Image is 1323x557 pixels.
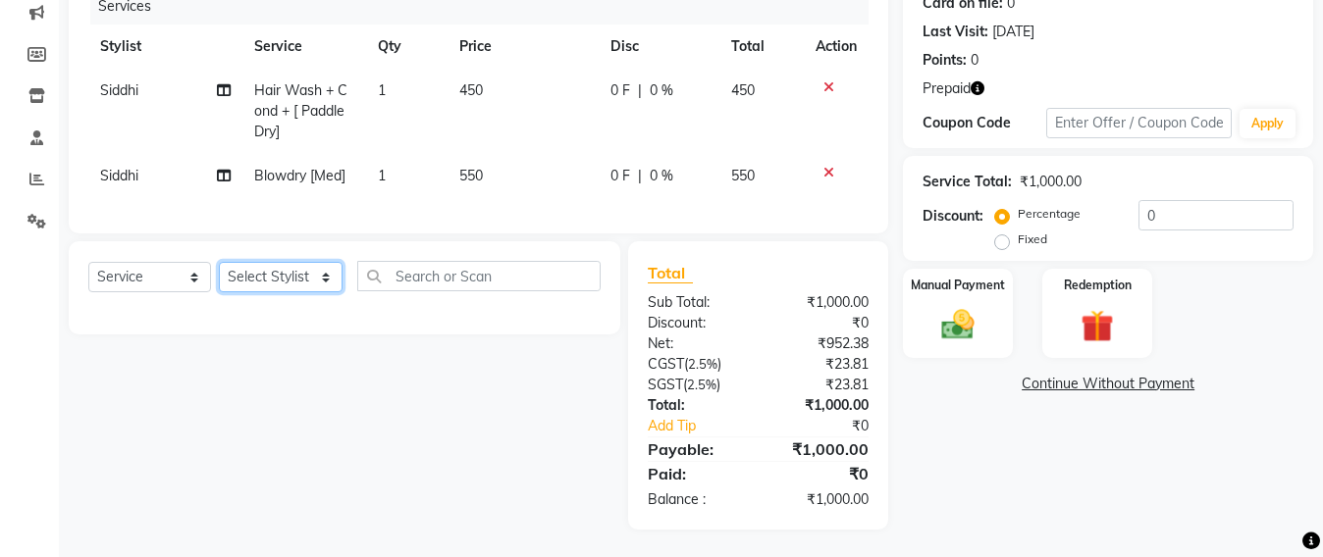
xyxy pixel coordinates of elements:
[610,80,630,101] span: 0 F
[759,462,884,485] div: ₹0
[923,50,967,71] div: Points:
[648,263,693,283] span: Total
[923,22,988,42] div: Last Visit:
[254,81,347,140] span: Hair Wash + Cond + [ Paddle Dry]
[633,375,759,395] div: ( )
[992,22,1034,42] div: [DATE]
[650,80,673,101] span: 0 %
[633,333,759,354] div: Net:
[1240,109,1296,138] button: Apply
[448,25,599,69] th: Price
[378,81,386,99] span: 1
[366,25,448,69] th: Qty
[254,167,345,184] span: Blowdry [Med]
[1018,205,1081,223] label: Percentage
[923,113,1046,133] div: Coupon Code
[907,374,1309,394] a: Continue Without Payment
[804,25,869,69] th: Action
[759,333,884,354] div: ₹952.38
[731,167,755,184] span: 550
[1020,172,1082,192] div: ₹1,000.00
[459,167,483,184] span: 550
[638,80,642,101] span: |
[633,437,759,461] div: Payable:
[1064,277,1132,294] label: Redemption
[1046,108,1232,138] input: Enter Offer / Coupon Code
[633,292,759,313] div: Sub Total:
[687,377,716,392] span: 2.5%
[1071,306,1124,346] img: _gift.svg
[923,172,1012,192] div: Service Total:
[633,462,759,485] div: Paid:
[731,81,755,99] span: 450
[923,78,971,99] span: Prepaid
[759,437,884,461] div: ₹1,000.00
[759,395,884,416] div: ₹1,000.00
[610,166,630,186] span: 0 F
[599,25,719,69] th: Disc
[650,166,673,186] span: 0 %
[759,292,884,313] div: ₹1,000.00
[1018,230,1047,248] label: Fixed
[633,489,759,510] div: Balance :
[931,306,984,343] img: _cash.svg
[648,355,684,373] span: CGST
[759,354,884,375] div: ₹23.81
[779,416,883,436] div: ₹0
[759,375,884,395] div: ₹23.81
[357,261,601,291] input: Search or Scan
[459,81,483,99] span: 450
[88,25,242,69] th: Stylist
[759,489,884,510] div: ₹1,000.00
[923,206,983,227] div: Discount:
[242,25,365,69] th: Service
[378,167,386,184] span: 1
[971,50,979,71] div: 0
[633,354,759,375] div: ( )
[633,395,759,416] div: Total:
[911,277,1005,294] label: Manual Payment
[100,81,138,99] span: Siddhi
[633,313,759,333] div: Discount:
[633,416,779,436] a: Add Tip
[688,356,717,372] span: 2.5%
[100,167,138,184] span: Siddhi
[759,313,884,333] div: ₹0
[638,166,642,186] span: |
[719,25,805,69] th: Total
[648,376,683,393] span: SGST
